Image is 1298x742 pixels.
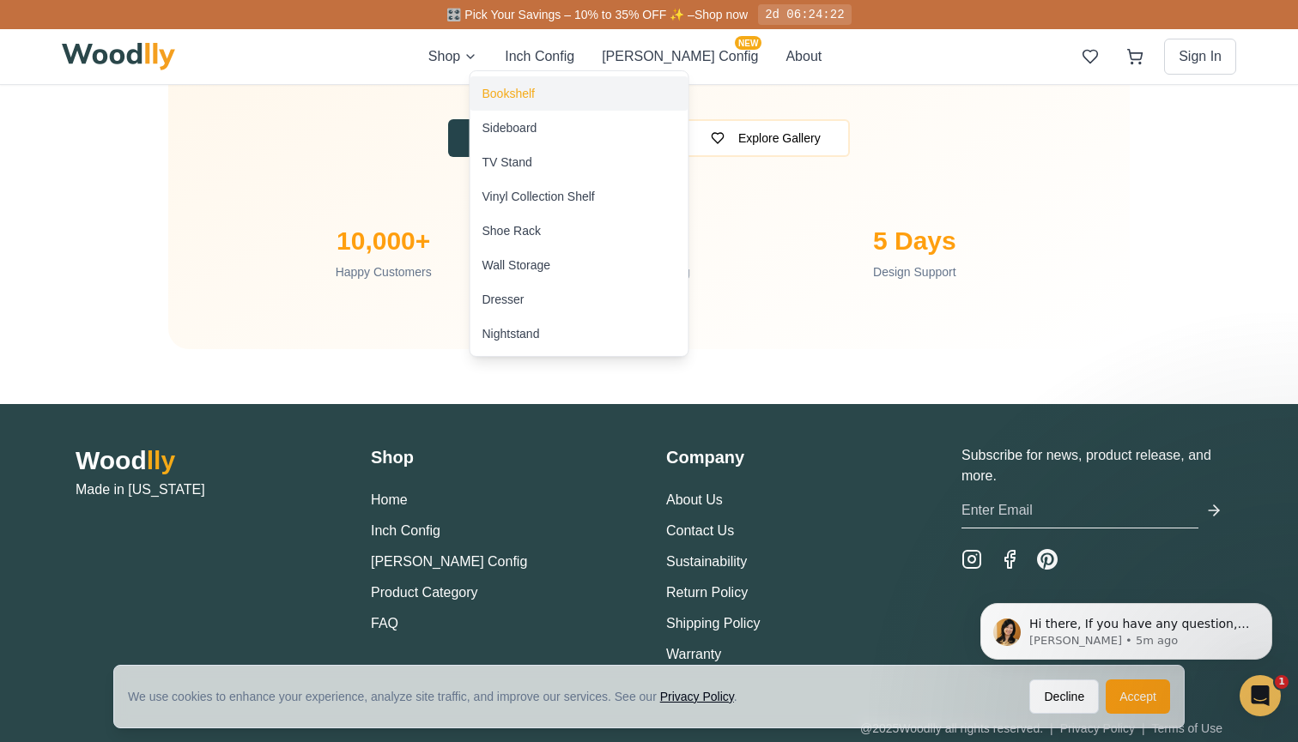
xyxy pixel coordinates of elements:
div: Shop [470,70,689,357]
div: Shoe Rack [482,222,541,239]
div: Sideboard [482,119,537,136]
div: TV Stand [482,154,532,171]
div: Vinyl Collection Shelf [482,188,595,205]
div: Nightstand [482,325,540,342]
span: 1 [1275,675,1289,689]
div: Dresser [482,291,525,308]
iframe: Intercom live chat [1240,675,1281,716]
iframe: Intercom notifications message [955,567,1298,696]
div: Wall Storage [482,256,551,274]
div: Bookshelf [482,85,535,102]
